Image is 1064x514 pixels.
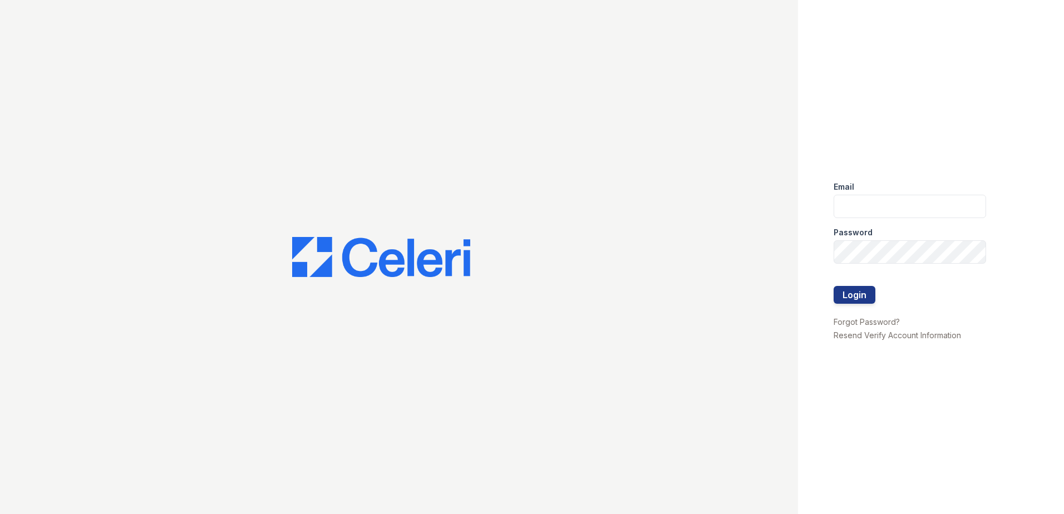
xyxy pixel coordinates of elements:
[834,317,900,327] a: Forgot Password?
[834,330,961,340] a: Resend Verify Account Information
[834,181,854,192] label: Email
[834,286,875,304] button: Login
[834,227,873,238] label: Password
[292,237,470,277] img: CE_Logo_Blue-a8612792a0a2168367f1c8372b55b34899dd931a85d93a1a3d3e32e68fde9ad4.png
